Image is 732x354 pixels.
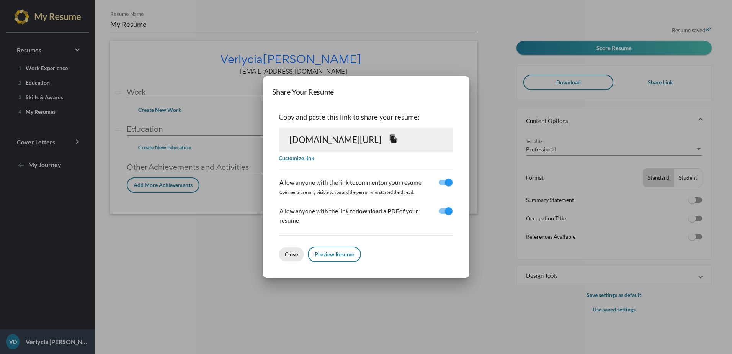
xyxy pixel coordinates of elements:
p: Copy and paste this link to share your resume: [279,112,453,121]
a: Preview Resume [304,247,361,262]
button: Close [279,247,304,261]
strong: download a PDF [356,208,399,215]
span: [DOMAIN_NAME][URL] [289,134,398,145]
a: Customize link [279,155,314,161]
button: Preview Resume [308,247,361,262]
p: Allow anyone with the link to of your resume [279,206,435,225]
strong: comment [356,179,381,186]
h1: Share Your Resume [272,85,460,98]
p: Allow anyone with the link to on your resume [279,178,435,196]
span: Comments are only visible to you and the person who started the thread. [279,190,414,195]
span: Preview Resume [315,251,354,257]
span: Close [285,251,298,257]
mat-icon: file_copy [389,134,398,144]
